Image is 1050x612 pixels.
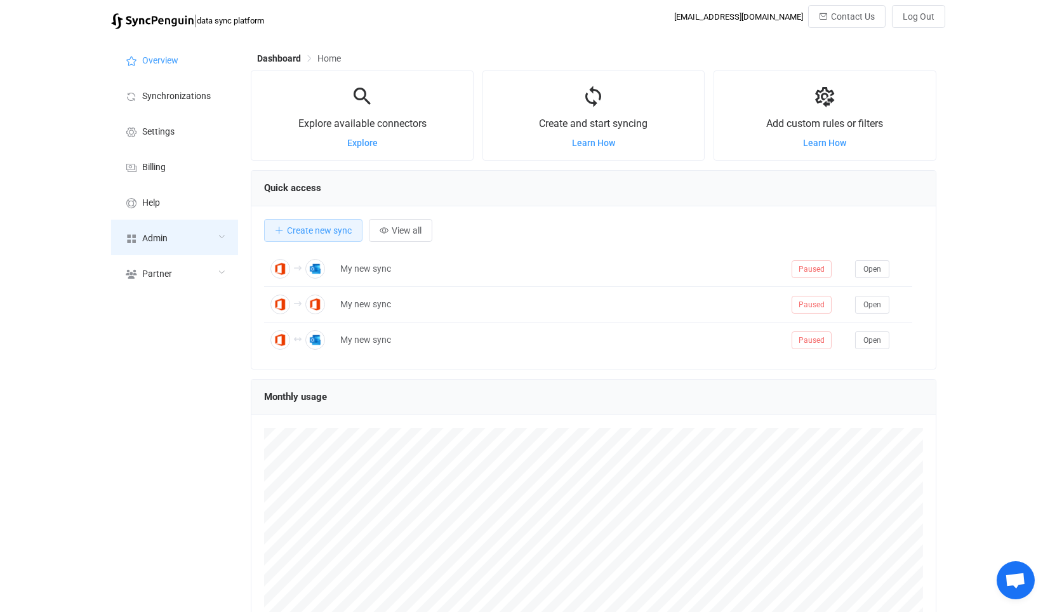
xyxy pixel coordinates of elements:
[863,300,881,309] span: Open
[792,260,832,278] span: Paused
[270,259,290,279] img: Office 365 GAL Contacts
[855,260,889,278] button: Open
[142,127,175,137] span: Settings
[863,265,881,274] span: Open
[111,77,238,113] a: Synchronizations
[142,234,168,244] span: Admin
[766,117,883,130] span: Add custom rules or filters
[392,225,422,236] span: View all
[111,11,264,29] a: |data sync platform
[194,11,197,29] span: |
[855,331,889,349] button: Open
[142,163,166,173] span: Billing
[855,263,889,274] a: Open
[674,12,803,22] div: [EMAIL_ADDRESS][DOMAIN_NAME]
[903,11,934,22] span: Log Out
[317,53,341,63] span: Home
[334,297,785,312] div: My new sync
[264,182,321,194] span: Quick access
[111,13,194,29] img: syncpenguin.svg
[892,5,945,28] button: Log Out
[111,184,238,220] a: Help
[347,138,378,148] a: Explore
[111,113,238,149] a: Settings
[855,299,889,309] a: Open
[808,5,886,28] button: Contact Us
[305,259,325,279] img: Outlook Contacts
[792,331,832,349] span: Paused
[270,330,290,350] img: Office 365 GAL Contacts
[298,117,427,130] span: Explore available connectors
[855,335,889,345] a: Open
[863,336,881,345] span: Open
[855,296,889,314] button: Open
[111,149,238,184] a: Billing
[197,16,264,25] span: data sync platform
[803,138,846,148] a: Learn How
[572,138,615,148] a: Learn How
[264,391,327,402] span: Monthly usage
[997,561,1035,599] a: Open chat
[305,295,325,314] img: Office 365 Contacts
[540,117,648,130] span: Create and start syncing
[142,198,160,208] span: Help
[257,53,301,63] span: Dashboard
[334,262,785,276] div: My new sync
[369,219,432,242] button: View all
[142,269,172,279] span: Partner
[831,11,875,22] span: Contact Us
[792,296,832,314] span: Paused
[264,219,362,242] button: Create new sync
[334,333,785,347] div: My new sync
[287,225,352,236] span: Create new sync
[257,54,341,63] div: Breadcrumb
[111,42,238,77] a: Overview
[142,56,178,66] span: Overview
[142,91,211,102] span: Synchronizations
[305,330,325,350] img: Outlook Contacts
[270,295,290,314] img: Office 365 GAL Contacts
